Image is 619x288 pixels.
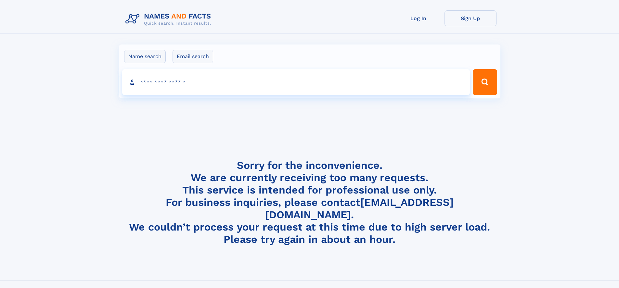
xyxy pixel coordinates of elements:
[473,69,497,95] button: Search Button
[122,69,470,95] input: search input
[445,10,496,26] a: Sign Up
[393,10,445,26] a: Log In
[124,50,166,63] label: Name search
[265,196,454,221] a: [EMAIL_ADDRESS][DOMAIN_NAME]
[173,50,213,63] label: Email search
[123,159,496,246] h4: Sorry for the inconvenience. We are currently receiving too many requests. This service is intend...
[123,10,216,28] img: Logo Names and Facts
